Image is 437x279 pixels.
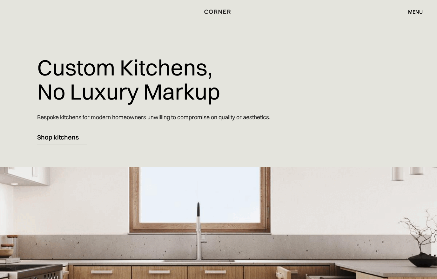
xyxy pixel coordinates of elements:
[37,129,87,145] a: Shop kitchens
[408,9,423,14] div: menu
[37,133,79,141] div: Shop kitchens
[198,8,239,16] a: home
[37,51,220,108] h1: Custom Kitchens, No Luxury Markup
[402,6,423,17] div: menu
[37,108,270,126] p: Bespoke kitchens for modern homeowners unwilling to compromise on quality or aesthetics.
